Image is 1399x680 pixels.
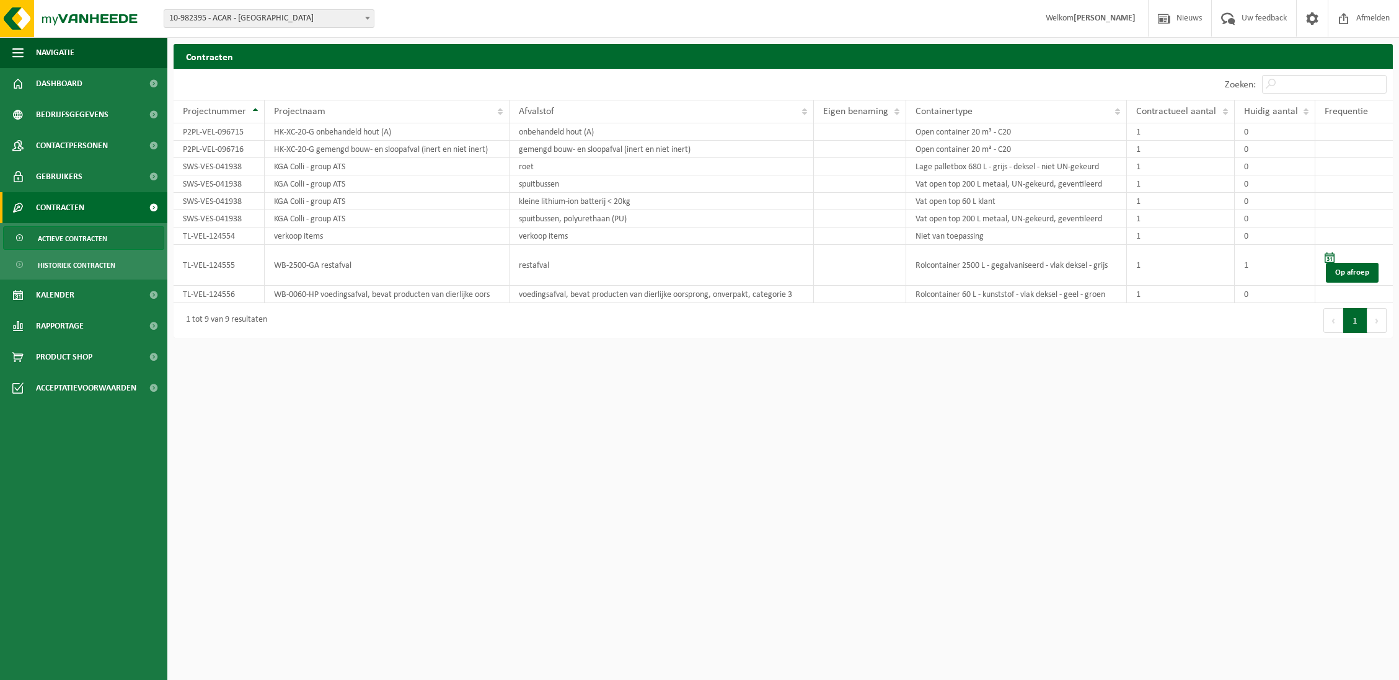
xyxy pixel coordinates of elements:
[1244,107,1298,117] span: Huidig aantal
[906,286,1127,303] td: Rolcontainer 60 L - kunststof - vlak deksel - geel - groen
[174,123,265,141] td: P2PL-VEL-096715
[1235,158,1315,175] td: 0
[1127,245,1235,286] td: 1
[174,141,265,158] td: P2PL-VEL-096716
[1367,308,1387,333] button: Next
[174,245,265,286] td: TL-VEL-124555
[3,253,164,276] a: Historiek contracten
[906,245,1127,286] td: Rolcontainer 2500 L - gegalvaniseerd - vlak deksel - grijs
[1127,123,1235,141] td: 1
[174,210,265,227] td: SWS-VES-041938
[510,245,814,286] td: restafval
[906,123,1127,141] td: Open container 20 m³ - C20
[1127,175,1235,193] td: 1
[3,226,164,250] a: Actieve contracten
[265,286,509,303] td: WB-0060-HP voedingsafval, bevat producten van dierlijke oors
[1235,141,1315,158] td: 0
[1136,107,1216,117] span: Contractueel aantal
[38,254,115,277] span: Historiek contracten
[1225,80,1256,90] label: Zoeken:
[174,227,265,245] td: TL-VEL-124554
[183,107,246,117] span: Projectnummer
[510,141,814,158] td: gemengd bouw- en sloopafval (inert en niet inert)
[1235,227,1315,245] td: 0
[1325,107,1368,117] span: Frequentie
[1235,286,1315,303] td: 0
[265,123,509,141] td: HK-XC-20-G onbehandeld hout (A)
[510,227,814,245] td: verkoop items
[1127,286,1235,303] td: 1
[823,107,888,117] span: Eigen benaming
[1343,308,1367,333] button: 1
[1127,227,1235,245] td: 1
[1326,263,1379,283] a: Op afroep
[38,227,107,250] span: Actieve contracten
[519,107,554,117] span: Afvalstof
[36,280,74,311] span: Kalender
[1235,193,1315,210] td: 0
[180,309,267,332] div: 1 tot 9 van 9 resultaten
[510,175,814,193] td: spuitbussen
[265,210,509,227] td: KGA Colli - group ATS
[1127,193,1235,210] td: 1
[510,210,814,227] td: spuitbussen, polyurethaan (PU)
[906,141,1127,158] td: Open container 20 m³ - C20
[510,193,814,210] td: kleine lithium-ion batterij < 20kg
[36,130,108,161] span: Contactpersonen
[1323,308,1343,333] button: Previous
[174,158,265,175] td: SWS-VES-041938
[36,192,84,223] span: Contracten
[36,37,74,68] span: Navigatie
[916,107,973,117] span: Containertype
[906,158,1127,175] td: Lage palletbox 680 L - grijs - deksel - niet UN-gekeurd
[906,210,1127,227] td: Vat open top 200 L metaal, UN-gekeurd, geventileerd
[174,175,265,193] td: SWS-VES-041938
[906,193,1127,210] td: Vat open top 60 L klant
[265,245,509,286] td: WB-2500-GA restafval
[1127,210,1235,227] td: 1
[164,9,374,28] span: 10-982395 - ACAR - SINT-NIKLAAS
[510,123,814,141] td: onbehandeld hout (A)
[36,68,82,99] span: Dashboard
[906,227,1127,245] td: Niet van toepassing
[36,161,82,192] span: Gebruikers
[906,175,1127,193] td: Vat open top 200 L metaal, UN-gekeurd, geventileerd
[265,158,509,175] td: KGA Colli - group ATS
[265,227,509,245] td: verkoop items
[1127,141,1235,158] td: 1
[1235,210,1315,227] td: 0
[510,286,814,303] td: voedingsafval, bevat producten van dierlijke oorsprong, onverpakt, categorie 3
[265,141,509,158] td: HK-XC-20-G gemengd bouw- en sloopafval (inert en niet inert)
[1235,175,1315,193] td: 0
[174,286,265,303] td: TL-VEL-124556
[1235,123,1315,141] td: 0
[510,158,814,175] td: roet
[174,193,265,210] td: SWS-VES-041938
[1127,158,1235,175] td: 1
[274,107,325,117] span: Projectnaam
[174,44,1393,68] h2: Contracten
[6,653,207,680] iframe: chat widget
[36,342,92,373] span: Product Shop
[265,193,509,210] td: KGA Colli - group ATS
[1235,245,1315,286] td: 1
[36,311,84,342] span: Rapportage
[164,10,374,27] span: 10-982395 - ACAR - SINT-NIKLAAS
[265,175,509,193] td: KGA Colli - group ATS
[1074,14,1136,23] strong: [PERSON_NAME]
[36,99,108,130] span: Bedrijfsgegevens
[36,373,136,404] span: Acceptatievoorwaarden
